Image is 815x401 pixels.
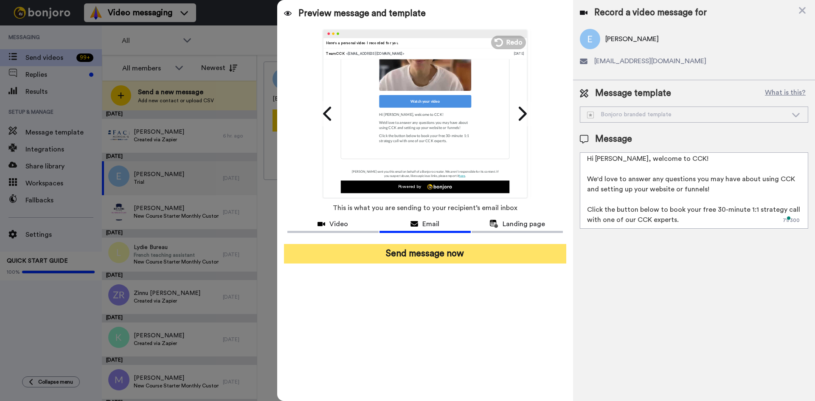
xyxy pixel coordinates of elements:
img: demo-template.svg [587,112,594,118]
span: [EMAIL_ADDRESS][DOMAIN_NAME] [594,56,706,66]
p: Hi [PERSON_NAME], welcome to CCK! [379,112,471,117]
div: Powered by [398,183,421,190]
div: [DATE] [513,51,524,56]
span: This is what you are sending to your recipient’s email inbox [333,199,517,217]
img: bj-logo-white.png [421,184,452,189]
p: We'd love to answer any questions you may have about using CCK and setting up your website or fun... [379,120,471,130]
span: Email [422,219,439,229]
span: Landing page [503,219,545,229]
button: What is this? [762,87,808,100]
textarea: To enrich screen reader interactions, please activate Accessibility in Grammarly extension settings [580,152,808,229]
p: [PERSON_NAME] sent you this email on behalf of a Bonjoro creator. We aren’t responsible for its c... [341,169,509,178]
div: Team CCK [326,51,514,56]
button: Send message now [284,244,566,264]
p: Click the button below to book your free 30-minute 1:1 strategy call with one of our CCK experts. [379,133,471,143]
span: here [459,174,465,177]
div: Bonjoro branded template [587,110,787,119]
span: Video [329,219,348,229]
div: Watch your video [379,95,471,107]
span: Message [595,133,632,146]
span: Message template [595,87,671,100]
